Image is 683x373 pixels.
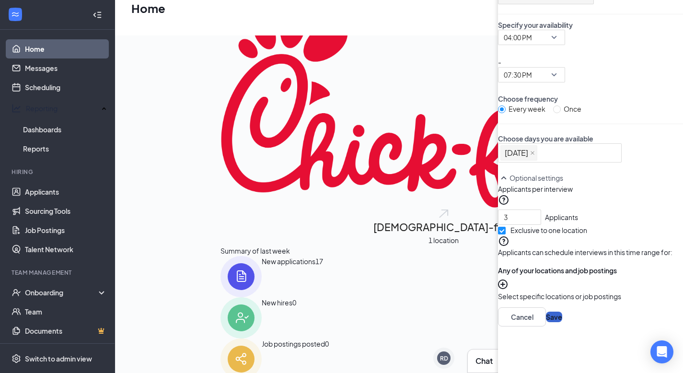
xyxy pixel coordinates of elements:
svg: Collapse [93,10,102,20]
span: Summary of last week [220,245,290,256]
span: close [530,151,535,155]
a: Messages [25,58,107,78]
svg: Settings [12,354,21,363]
a: Scheduling [25,78,107,97]
div: Team Management [12,268,105,277]
p: Choose days you are available [498,134,683,143]
div: Reporting [26,104,99,113]
svg: SmallChevronUp [498,172,509,184]
div: Every week [509,104,545,114]
span: 07:30 PM [504,68,532,82]
div: New hires [262,297,292,338]
span: 04:00 PM [504,30,532,45]
div: Applicants [498,206,683,225]
input: 1 [498,210,541,224]
a: Applicants [25,182,107,201]
a: Reports [23,139,107,158]
a: SurveysCrown [25,340,107,360]
div: Hiring [12,168,105,176]
button: Save [546,312,562,322]
svg: UserCheck [12,288,21,297]
h2: [DEMOGRAPHIC_DATA]-fil-A [373,219,514,235]
a: DocumentsCrown [25,321,107,340]
img: open.6027fd2a22e1237b5b06.svg [438,208,450,219]
span: 17 [315,256,323,297]
div: New applications [262,256,315,297]
p: Choose frequency [498,94,683,104]
a: Sourcing Tools [25,201,107,221]
span: Any of your locations and job postings [498,266,617,275]
p: Specify your availability [498,20,683,30]
img: icon [220,256,262,297]
div: Open Intercom Messenger [650,340,673,363]
span: [DATE] [505,146,528,160]
div: Once [564,104,581,114]
span: Exclusive to one location [498,226,683,247]
p: - [498,57,683,67]
button: CirclePlusSelect specific locations or job postings [498,280,621,302]
svg: CirclePlus [498,280,509,291]
a: Talent Network [25,240,107,259]
button: Cancel [498,307,546,326]
a: Job Postings [25,221,107,240]
div: Onboarding [25,288,99,297]
svg: Analysis [12,104,21,113]
svg: QuestionInfo [498,235,509,247]
div: RD [440,354,448,362]
span: 0 [292,297,296,338]
span: 1 location [428,235,459,245]
img: Chick-fil-A [220,7,667,209]
h3: Chat [475,356,493,366]
a: Home [25,39,107,58]
div: Switch to admin view [25,354,92,363]
svg: WorkstreamLogo [11,10,20,19]
button: SmallChevronUpOptional settings [498,172,563,184]
a: Dashboards [23,120,107,139]
img: icon [220,297,262,338]
a: Team [25,302,107,321]
span: Applicants can schedule interviews in this time range for: [498,248,672,256]
svg: QuestionInfo [498,194,509,206]
span: Applicants per interview [498,185,683,206]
